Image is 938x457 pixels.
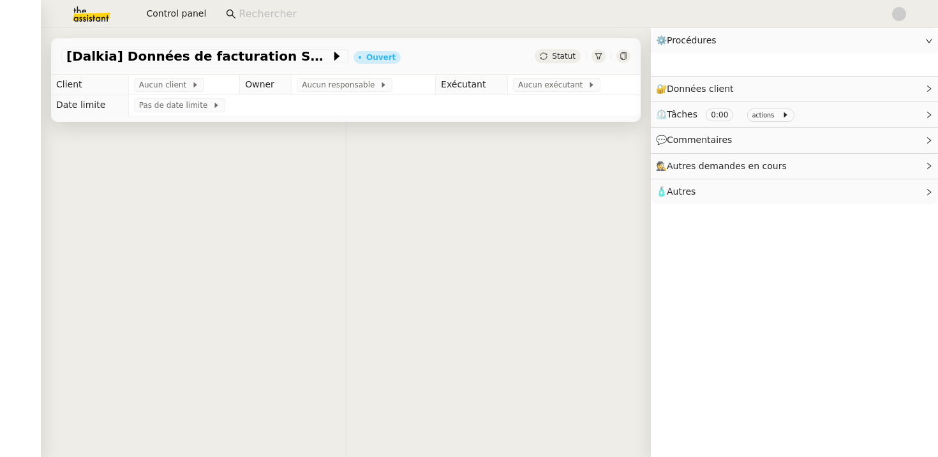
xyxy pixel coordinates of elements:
span: Aucun client [139,79,191,91]
span: Autres demandes en cours [667,161,787,171]
span: 💬 [656,135,738,145]
span: Aucun exécutant [518,79,588,91]
div: 🧴Autres [651,179,938,204]
div: 🕵️Autres demandes en cours [651,154,938,179]
span: 🕵️ [656,161,793,171]
td: Exécutant [436,75,508,95]
button: Control panel [136,5,214,23]
div: 🔐Données client [651,77,938,101]
span: ⚙️ [656,33,722,48]
span: Procédures [667,35,717,45]
span: Aucun responsable [302,79,380,91]
span: Commentaires [667,135,732,145]
span: Statut [552,52,576,61]
span: 🧴 [656,186,696,197]
span: 🔐 [656,82,739,96]
span: Données client [667,84,734,94]
td: Client [51,75,128,95]
div: ⚙️Procédures [651,28,938,53]
div: 💬Commentaires [651,128,938,153]
span: Autres [667,186,696,197]
small: actions [752,112,775,119]
span: Pas de date limite [139,99,212,112]
input: Rechercher [239,6,877,23]
span: [Dalkia] Données de facturation SDC RESIDENCE LE TRIMARAN pour l'avoir 0001 R XFLPU4 du [DATE] d'... [66,50,331,63]
span: Control panel [146,6,206,21]
div: ⏲️Tâches 0:00 actions [651,102,938,127]
span: Tâches [667,109,697,119]
div: Ouvert [366,54,396,61]
td: Owner [240,75,292,95]
span: ⏲️ [656,109,800,119]
td: Date limite [51,95,128,116]
nz-tag: 0:00 [706,109,733,121]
